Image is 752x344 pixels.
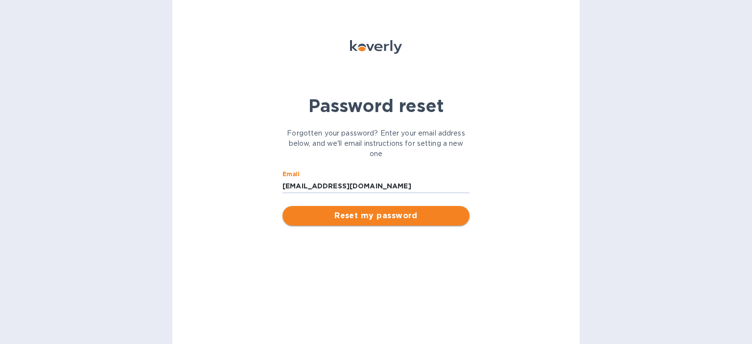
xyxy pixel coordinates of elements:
span: Reset my password [290,210,462,222]
button: Reset my password [282,206,470,226]
p: Forgotten your password? Enter your email address below, and we'll email instructions for setting... [282,128,470,159]
b: Password reset [308,95,444,116]
img: Koverly [350,40,402,54]
label: Email [282,172,300,178]
input: Email [282,179,470,193]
